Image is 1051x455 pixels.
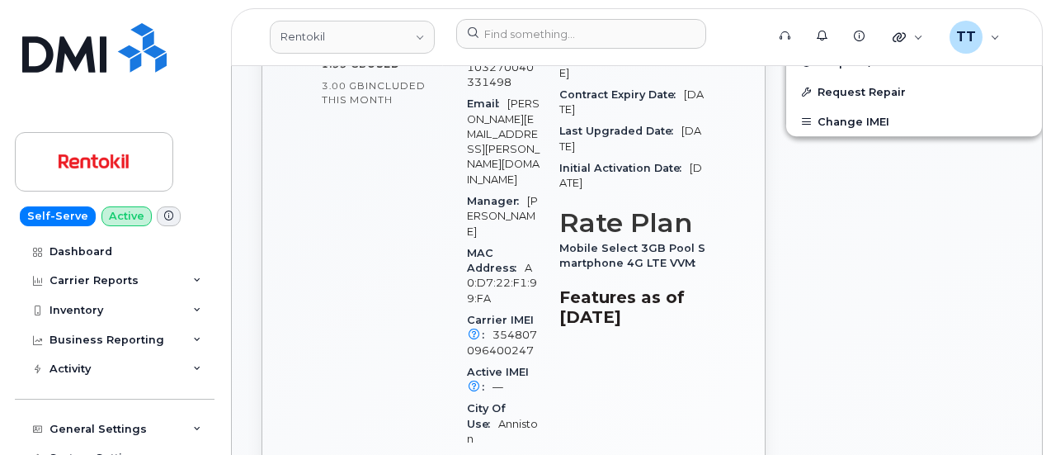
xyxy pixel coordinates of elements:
button: Change IMEI [786,107,1042,136]
span: included this month [322,79,426,107]
span: [DATE] [559,51,703,78]
span: Initial Activation Date [559,162,690,174]
span: Suspend/Cancel Device [818,56,954,69]
span: [PERSON_NAME][EMAIL_ADDRESS][PERSON_NAME][DOMAIN_NAME] [467,97,540,185]
div: Travis Tedesco [938,21,1011,54]
span: TT [956,27,976,47]
span: [PERSON_NAME] [467,195,538,238]
span: Mobile Select 3GB Pool Smartphone 4G LTE VVM [559,242,705,269]
iframe: Messenger Launcher [979,383,1039,443]
h3: Rate Plan [559,208,705,238]
span: Last Upgraded Date [559,125,681,137]
span: Contract Expiry Date [559,88,684,101]
div: Quicklinks [881,21,935,54]
span: Email [467,97,507,110]
span: 3.00 GB [322,80,365,92]
span: Active IMEI [467,366,529,393]
span: 89014103270040331498 [467,45,534,88]
input: Find something... [456,19,706,49]
span: Anniston [467,418,538,445]
button: Request Repair [786,77,1042,107]
h3: Features as of [DATE] [559,287,705,327]
span: — [493,381,503,393]
span: 354807096400247 [467,329,537,356]
a: Rentokil [270,21,435,54]
span: City Of Use [467,402,506,429]
span: MAC Address [467,247,525,274]
span: A0:D7:22:F1:99:FA [467,262,537,305]
span: [DATE] [559,125,701,152]
span: 1.33 GB [322,59,367,70]
span: Manager [467,195,527,207]
span: Carrier IMEI [467,314,534,341]
span: used [367,58,400,70]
